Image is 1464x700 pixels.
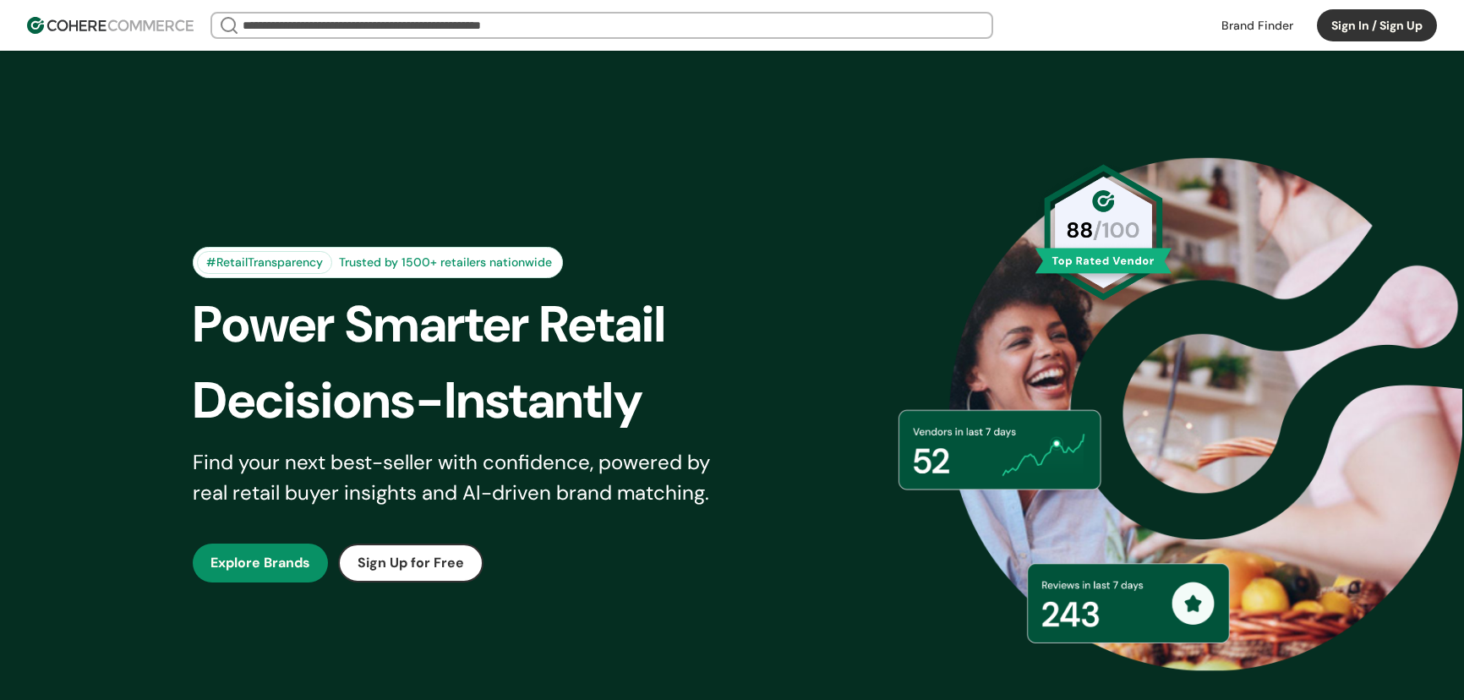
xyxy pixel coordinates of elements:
div: Find your next best-seller with confidence, powered by real retail buyer insights and AI-driven b... [193,447,732,508]
div: #RetailTransparency [197,251,332,274]
button: Explore Brands [193,544,328,582]
div: Trusted by 1500+ retailers nationwide [332,254,559,271]
img: Cohere Logo [27,17,194,34]
div: Decisions-Instantly [193,363,761,439]
button: Sign In / Sign Up [1317,9,1437,41]
button: Sign Up for Free [338,544,483,582]
div: Power Smarter Retail [193,287,761,363]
